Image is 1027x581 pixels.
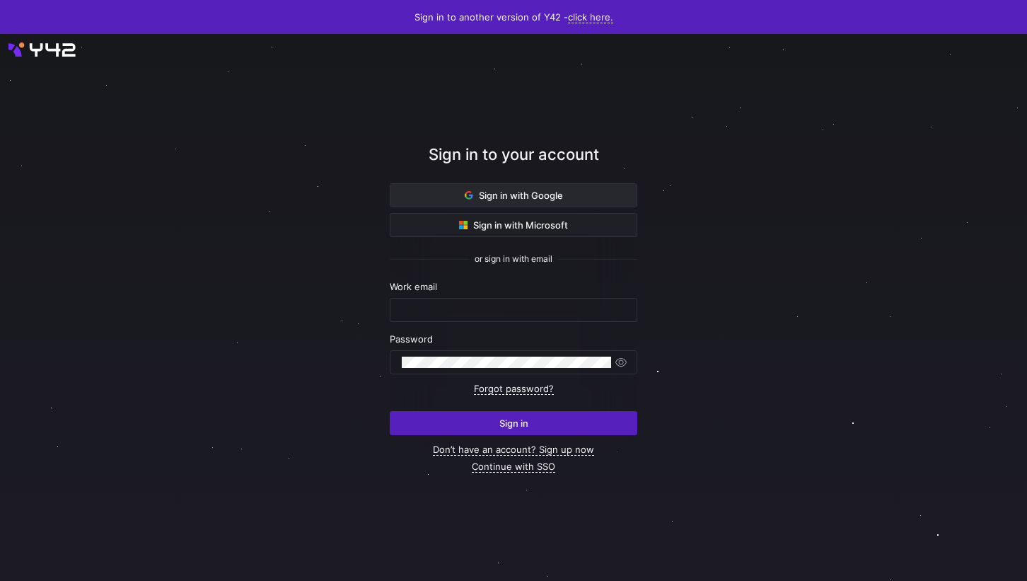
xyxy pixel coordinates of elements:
[390,213,637,237] button: Sign in with Microsoft
[390,411,637,435] button: Sign in
[390,333,433,345] span: Password
[390,183,637,207] button: Sign in with Google
[465,190,563,201] span: Sign in with Google
[568,11,613,23] a: click here.
[433,444,594,456] a: Don’t have an account? Sign up now
[459,219,568,231] span: Sign in with Microsoft
[474,383,554,395] a: Forgot password?
[499,418,528,429] span: Sign in
[475,254,552,264] span: or sign in with email
[472,461,555,473] a: Continue with SSO
[390,281,437,292] span: Work email
[390,143,637,183] div: Sign in to your account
